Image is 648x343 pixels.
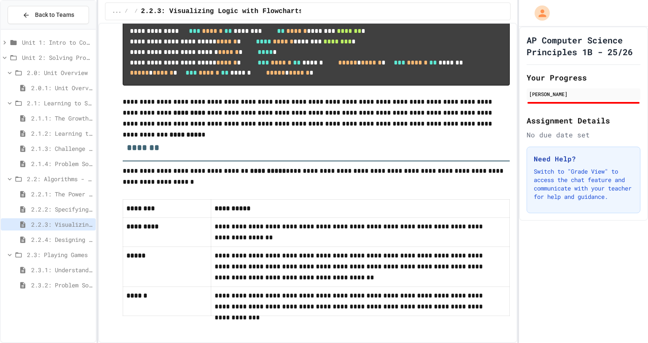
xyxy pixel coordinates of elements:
[31,205,92,214] span: 2.2.2: Specifying Ideas with Pseudocode
[529,90,638,98] div: [PERSON_NAME]
[22,53,92,62] span: Unit 2: Solving Problems in Computer Science
[125,8,128,15] span: /
[534,167,633,201] p: Switch to "Grade View" to access the chat feature and communicate with your teacher for help and ...
[527,130,640,140] div: No due date set
[112,8,121,15] span: ...
[31,144,92,153] span: 2.1.3: Challenge Problem - The Bridge
[527,72,640,83] h2: Your Progress
[31,114,92,123] span: 2.1.1: The Growth Mindset
[8,6,89,24] button: Back to Teams
[27,99,92,107] span: 2.1: Learning to Solve Hard Problems
[527,34,640,58] h1: AP Computer Science Principles 1B - 25/26
[35,11,74,19] span: Back to Teams
[534,154,633,164] h3: Need Help?
[31,83,92,92] span: 2.0.1: Unit Overview
[31,159,92,168] span: 2.1.4: Problem Solving Practice
[31,281,92,289] span: 2.3.2: Problem Solving Reflection
[134,8,137,15] span: /
[31,190,92,198] span: 2.2.1: The Power of Algorithms
[22,38,92,47] span: Unit 1: Intro to Computer Science
[27,174,92,183] span: 2.2: Algorithms - from Pseudocode to Flowcharts
[27,250,92,259] span: 2.3: Playing Games
[527,115,640,126] h2: Assignment Details
[526,3,552,23] div: My Account
[141,6,303,16] span: 2.2.3: Visualizing Logic with Flowcharts
[31,265,92,274] span: 2.3.1: Understanding Games with Flowcharts
[31,220,92,229] span: 2.2.3: Visualizing Logic with Flowcharts
[31,235,92,244] span: 2.2.4: Designing Flowcharts
[31,129,92,138] span: 2.1.2: Learning to Solve Hard Problems
[27,68,92,77] span: 2.0: Unit Overview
